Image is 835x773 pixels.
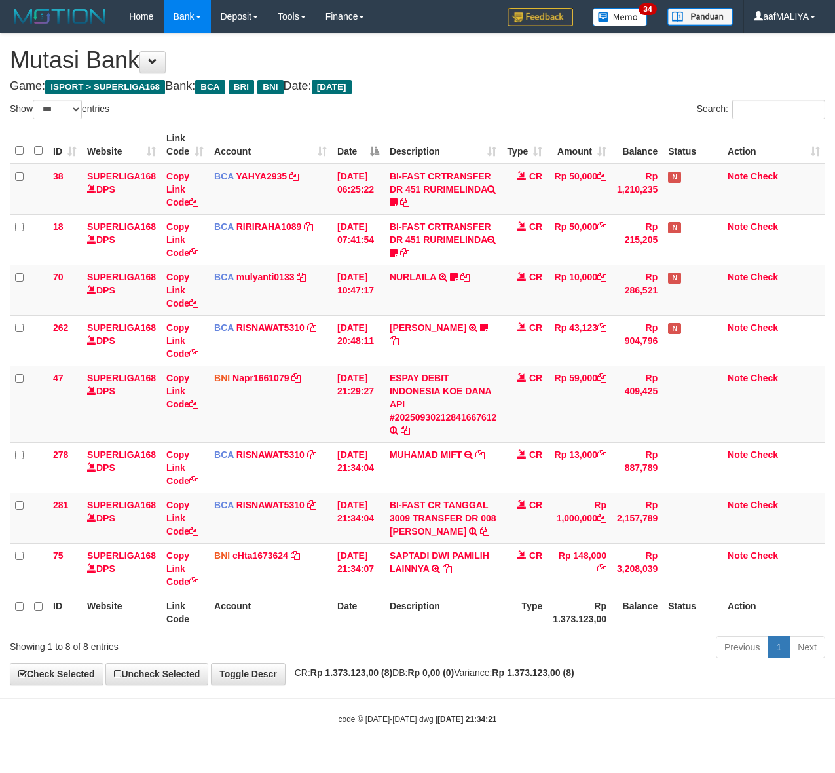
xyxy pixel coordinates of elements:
[332,315,384,366] td: [DATE] 20:48:11
[529,322,542,333] span: CR
[529,550,542,561] span: CR
[751,221,778,232] a: Check
[547,164,612,215] td: Rp 50,000
[697,100,825,119] label: Search:
[663,594,722,631] th: Status
[407,668,454,678] strong: Rp 0,00 (0)
[547,493,612,543] td: Rp 1,000,000
[10,7,109,26] img: MOTION_logo.png
[82,493,161,543] td: DPS
[87,171,156,181] a: SUPERLIGA168
[45,80,165,94] span: ISPORT > SUPERLIGA168
[547,442,612,493] td: Rp 13,000
[310,668,392,678] strong: Rp 1.373.123,00 (8)
[529,171,542,181] span: CR
[105,663,208,685] a: Uncheck Selected
[53,500,68,510] span: 281
[401,425,410,436] a: Copy ESPAY DEBIT INDONESIA KOE DANA API #20250930212841667612 to clipboard
[547,126,612,164] th: Amount: activate to sort column ascending
[87,373,156,383] a: SUPERLIGA168
[612,164,663,215] td: Rp 1,210,235
[612,126,663,164] th: Balance
[508,8,573,26] img: Feedback.jpg
[529,272,542,282] span: CR
[390,272,436,282] a: NURLAILA
[332,214,384,265] td: [DATE] 07:41:54
[82,366,161,442] td: DPS
[668,172,681,183] span: Has Note
[475,449,485,460] a: Copy MUHAMAD MIFT to clipboard
[87,322,156,333] a: SUPERLIGA168
[236,322,305,333] a: RISNAWAT5310
[87,221,156,232] a: SUPERLIGA168
[597,449,606,460] a: Copy Rp 13,000 to clipboard
[82,214,161,265] td: DPS
[597,322,606,333] a: Copy Rp 43,123 to clipboard
[612,442,663,493] td: Rp 887,789
[232,373,289,383] a: Napr1661079
[53,550,64,561] span: 75
[400,248,409,258] a: Copy BI-FAST CRTRANSFER DR 451 RURIMELINDA to clipboard
[332,265,384,315] td: [DATE] 10:47:17
[307,322,316,333] a: Copy RISNAWAT5310 to clipboard
[166,272,198,309] a: Copy Link Code
[597,563,606,574] a: Copy Rp 148,000 to clipboard
[332,493,384,543] td: [DATE] 21:34:04
[53,221,64,232] span: 18
[166,322,198,359] a: Copy Link Code
[390,335,399,346] a: Copy YOSI EFENDI to clipboard
[597,272,606,282] a: Copy Rp 10,000 to clipboard
[214,550,230,561] span: BNI
[166,500,198,537] a: Copy Link Code
[33,100,82,119] select: Showentries
[384,126,502,164] th: Description: activate to sort column ascending
[82,594,161,631] th: Website
[166,373,198,409] a: Copy Link Code
[82,442,161,493] td: DPS
[10,47,825,73] h1: Mutasi Bank
[732,100,825,119] input: Search:
[663,126,722,164] th: Status
[437,715,496,724] strong: [DATE] 21:34:21
[236,221,302,232] a: RIRIRAHA1089
[10,663,103,685] a: Check Selected
[400,197,409,208] a: Copy BI-FAST CRTRANSFER DR 451 RURIMELINDA to clipboard
[307,500,316,510] a: Copy RISNAWAT5310 to clipboard
[209,126,332,164] th: Account: activate to sort column ascending
[390,500,496,537] a: BI-FAST CR TANGGAL 3009 TRANSFER DR 008 [PERSON_NAME]
[82,543,161,594] td: DPS
[214,373,230,383] span: BNI
[612,214,663,265] td: Rp 215,205
[529,373,542,383] span: CR
[390,449,462,460] a: MUHAMAD MIFT
[312,80,352,94] span: [DATE]
[639,3,656,15] span: 34
[728,272,748,282] a: Note
[597,373,606,383] a: Copy Rp 59,000 to clipboard
[87,550,156,561] a: SUPERLIGA168
[597,513,606,523] a: Copy Rp 1,000,000 to clipboard
[291,550,300,561] a: Copy cHta1673624 to clipboard
[547,214,612,265] td: Rp 50,000
[716,636,768,658] a: Previous
[214,171,234,181] span: BCA
[751,373,778,383] a: Check
[547,543,612,594] td: Rp 148,000
[768,636,790,658] a: 1
[87,449,156,460] a: SUPERLIGA168
[668,323,681,334] span: Has Note
[384,164,502,215] td: BI-FAST CRTRANSFER DR 451 RURIMELINDA
[612,315,663,366] td: Rp 904,796
[728,500,748,510] a: Note
[593,8,648,26] img: Button%20Memo.svg
[214,322,234,333] span: BCA
[667,8,733,26] img: panduan.png
[332,442,384,493] td: [DATE] 21:34:04
[10,635,338,653] div: Showing 1 to 8 of 8 entries
[332,594,384,631] th: Date
[722,126,825,164] th: Action: activate to sort column ascending
[236,272,295,282] a: mulyanti0133
[612,543,663,594] td: Rp 3,208,039
[232,550,288,561] a: cHta1673624
[332,366,384,442] td: [DATE] 21:29:27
